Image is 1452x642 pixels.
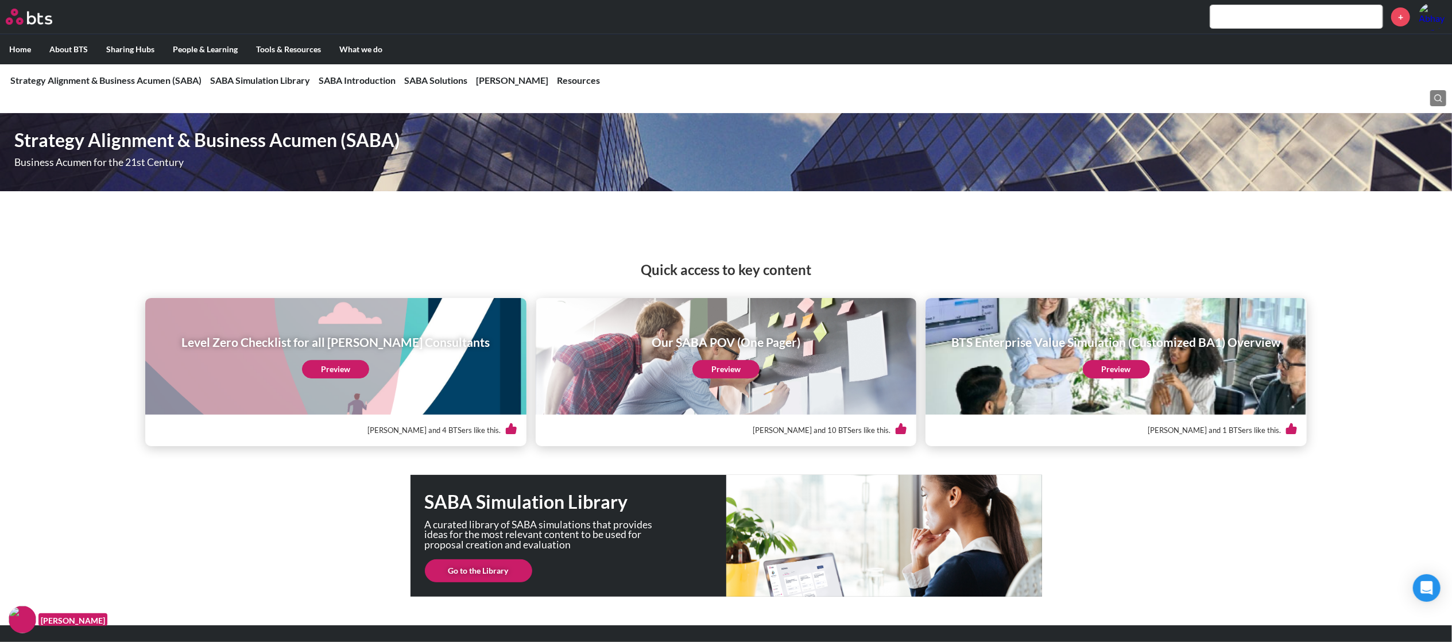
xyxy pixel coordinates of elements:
[210,75,310,86] a: SABA Simulation Library
[1083,360,1150,378] a: Preview
[97,34,164,64] label: Sharing Hubs
[6,9,73,25] a: Go home
[425,489,726,515] h1: SABA Simulation Library
[164,34,247,64] label: People & Learning
[1413,574,1441,602] div: Open Intercom Messenger
[557,75,600,86] a: Resources
[9,606,36,633] img: F
[14,127,1010,153] h1: Strategy Alignment & Business Acumen (SABA)
[302,360,369,378] a: Preview
[40,34,97,64] label: About BTS
[38,613,107,626] figcaption: [PERSON_NAME]
[1419,3,1446,30] img: Abhay Gandotra
[14,157,811,168] p: Business Acumen for the 21st Century
[154,415,517,446] div: [PERSON_NAME] and 4 BTSers like this.
[247,34,330,64] label: Tools & Resources
[319,75,396,86] a: SABA Introduction
[425,559,532,582] a: Go to the Library
[181,334,490,350] h1: Level Zero Checklist for all [PERSON_NAME] Consultants
[476,75,548,86] a: [PERSON_NAME]
[951,334,1281,350] h1: BTS Enterprise Value Simulation (Customized BA1) Overview
[935,415,1298,446] div: [PERSON_NAME] and 1 BTSers like this.
[545,415,908,446] div: [PERSON_NAME] and 10 BTSers like this.
[404,75,467,86] a: SABA Solutions
[10,75,202,86] a: Strategy Alignment & Business Acumen (SABA)
[425,520,666,550] p: A curated library of SABA simulations that provides ideas for the most relevant content to be use...
[652,334,800,350] h1: Our SABA POV (One Pager)
[692,360,760,378] a: Preview
[1419,3,1446,30] a: Profile
[330,34,392,64] label: What we do
[1391,7,1410,26] a: +
[6,9,52,25] img: BTS Logo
